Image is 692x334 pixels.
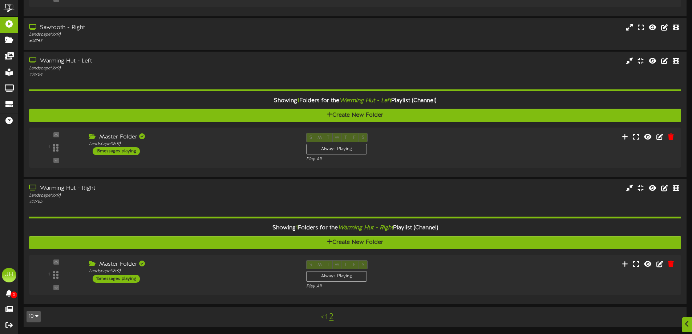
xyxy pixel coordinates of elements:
div: Showing Folders for the Playlist (Channel) [24,220,687,236]
div: Landscape ( 16:9 ) [89,141,295,147]
div: # 14764 [29,72,294,78]
div: 15 messages playing [93,275,140,283]
div: Always Playing [306,271,367,282]
div: 15 messages playing [93,147,140,155]
div: Warming Hut - Right [29,184,294,193]
div: Sawtooth - Right [29,24,294,32]
div: # 14765 [29,199,294,205]
button: Create New Folder [29,109,681,122]
div: Play All [306,283,458,290]
a: < [321,313,324,321]
div: Landscape ( 16:9 ) [29,65,294,72]
a: 1 [325,313,328,321]
div: Always Playing [306,144,367,154]
div: JH [2,268,16,282]
div: Warming Hut - Left [29,57,294,65]
div: Play All [306,156,458,162]
button: 10 [27,311,41,322]
button: Create New Folder [29,236,681,249]
span: 0 [11,291,17,298]
div: Landscape ( 16:9 ) [29,32,294,38]
div: Master Folder [89,260,295,269]
a: 2 [329,312,333,322]
div: Showing Folders for the Playlist (Channel) [24,93,687,109]
span: 1 [297,97,299,104]
div: Master Folder [89,133,295,141]
i: Warming Hut - Left [339,97,391,104]
div: Landscape ( 16:9 ) [89,268,295,274]
span: 1 [296,225,298,231]
div: Landscape ( 16:9 ) [29,193,294,199]
div: # 14763 [29,38,294,44]
i: Warming Hut - Right [338,225,393,231]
